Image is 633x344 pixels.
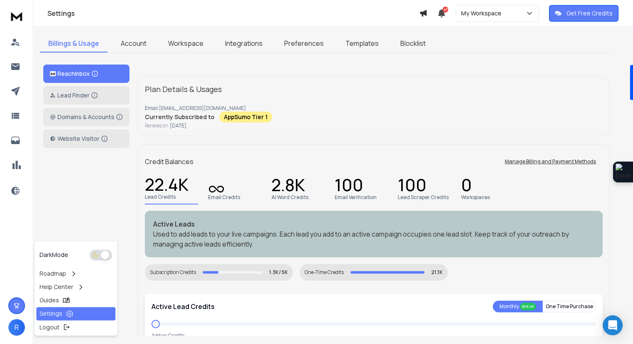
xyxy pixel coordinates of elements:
[43,86,129,105] button: Lead Finder
[50,71,56,77] img: logo
[153,229,594,249] p: Used to add leads to your live campaigns. Each lead you add to an active campaign occupies one le...
[335,181,363,192] p: 100
[335,194,377,201] p: Email Verification
[616,164,631,180] img: Extension Icon
[549,5,618,22] button: Get Free Credits
[543,301,596,312] button: One Time Purchase
[493,301,543,312] button: Monthly 20% off
[217,35,271,52] a: Integrations
[337,35,387,52] a: Templates
[40,269,66,278] p: Roadmap
[276,35,332,52] a: Preferences
[145,194,176,200] p: Lead Credits
[461,194,490,201] p: Workspaces
[398,181,427,192] p: 100
[145,113,214,121] p: Currently Subscribed to
[461,181,472,192] p: 0
[398,194,449,201] p: Lead Scraper Credits
[8,319,25,336] button: R
[36,294,115,307] a: Guides
[36,267,115,280] a: Roadmap
[40,35,107,52] a: Billings & Usage
[36,307,115,320] a: Settings
[151,332,184,339] p: Add on Credits
[40,323,60,331] p: Logout
[145,83,222,95] p: Plan Details & Usages
[208,194,240,201] p: Email Credits
[43,108,129,126] button: Domains & Accounts
[40,296,59,304] p: Guides
[8,8,25,24] img: logo
[36,280,115,294] a: Help Center
[145,157,194,167] p: Credit Balances
[40,283,73,291] p: Help Center
[269,269,288,276] p: 1.3K/ 5K
[47,8,419,18] h1: Settings
[498,153,603,170] button: Manage Billing and Payment Methods
[566,9,613,17] p: Get Free Credits
[271,181,305,192] p: 2.8K
[520,303,536,310] div: 20% off
[40,251,68,259] p: Dark Mode
[392,35,434,52] a: Blocklist
[150,269,196,276] div: Subscription Credits
[271,194,308,201] p: AI Word Credits
[160,35,212,52] a: Workspace
[219,112,272,122] div: AppSumo Tier 1
[505,158,596,165] p: Manage Billing and Payment Methods
[43,65,129,83] button: ReachInbox
[145,105,603,112] p: Email: [EMAIL_ADDRESS][DOMAIN_NAME]
[153,219,594,229] p: Active Leads
[305,269,344,276] div: One-Time Credits
[431,269,443,276] p: 21.1K
[461,9,505,17] p: My Workspace
[112,35,155,52] a: Account
[603,315,623,335] div: Open Intercom Messenger
[145,180,189,192] p: 22.4K
[442,7,448,12] span: 47
[151,302,215,312] p: Active Lead Credits
[40,309,62,318] p: Settings
[43,130,129,148] button: Website Visitor
[145,122,603,129] p: Renews on:
[170,122,186,129] span: [DATE]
